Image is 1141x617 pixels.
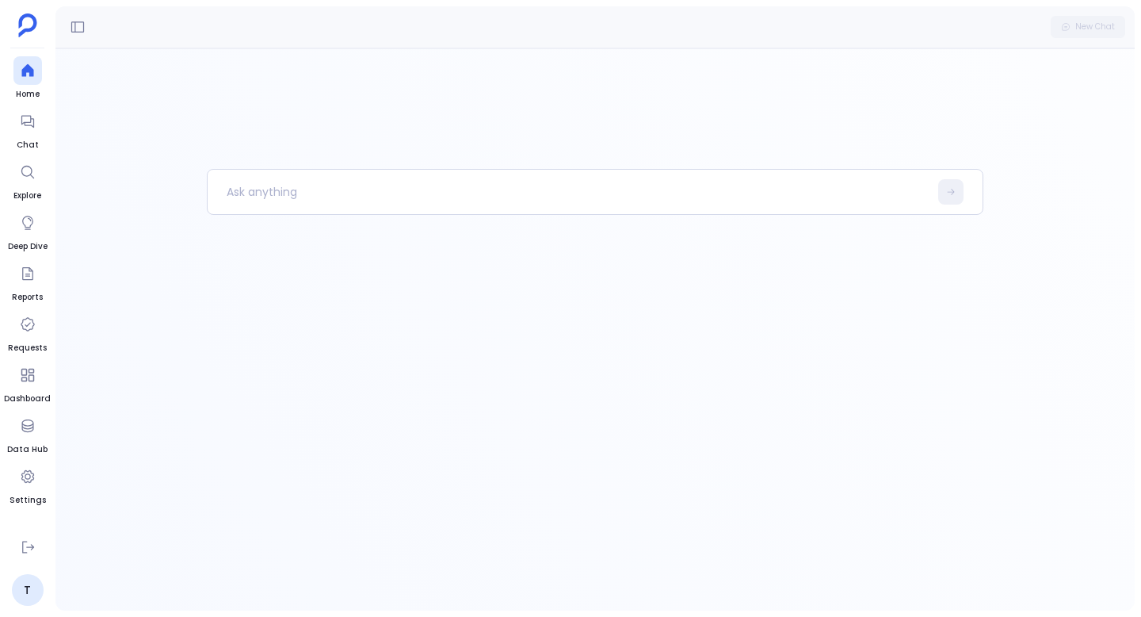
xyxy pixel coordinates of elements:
[4,361,51,405] a: Dashboard
[13,56,42,101] a: Home
[8,240,48,253] span: Deep Dive
[8,310,47,354] a: Requests
[13,190,42,202] span: Explore
[4,393,51,405] span: Dashboard
[13,107,42,151] a: Chat
[7,412,48,456] a: Data Hub
[13,158,42,202] a: Explore
[8,209,48,253] a: Deep Dive
[12,574,44,606] a: T
[18,13,37,37] img: petavue logo
[13,88,42,101] span: Home
[12,259,43,304] a: Reports
[10,462,46,507] a: Settings
[12,291,43,304] span: Reports
[10,494,46,507] span: Settings
[8,342,47,354] span: Requests
[7,443,48,456] span: Data Hub
[13,139,42,151] span: Chat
